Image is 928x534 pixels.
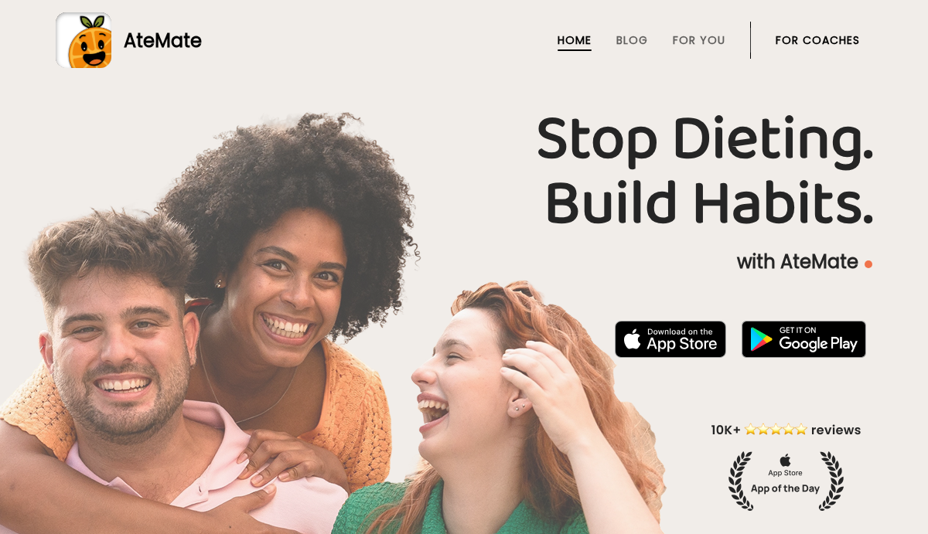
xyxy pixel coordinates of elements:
[616,34,648,46] a: Blog
[56,250,872,274] p: with AteMate
[700,420,872,511] img: home-hero-appoftheday.png
[558,34,592,46] a: Home
[742,321,866,358] img: badge-download-google.png
[776,34,860,46] a: For Coaches
[673,34,725,46] a: For You
[111,27,202,54] div: AteMate
[56,107,872,237] h1: Stop Dieting. Build Habits.
[615,321,726,358] img: badge-download-apple.svg
[56,12,872,68] a: AteMate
